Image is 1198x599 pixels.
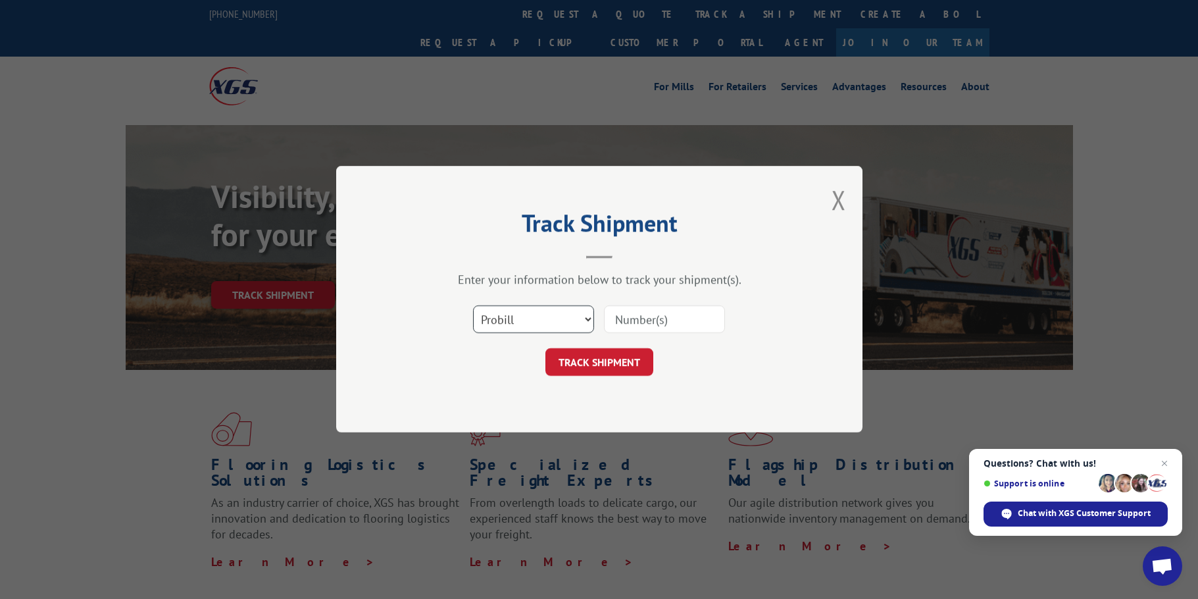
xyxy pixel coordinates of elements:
[402,273,797,288] div: Enter your information below to track your shipment(s).
[984,479,1094,488] span: Support is online
[832,182,846,217] button: Close modal
[1143,546,1182,586] div: Open chat
[1018,508,1151,519] span: Chat with XGS Customer Support
[604,306,725,334] input: Number(s)
[1157,456,1172,471] span: Close chat
[984,502,1168,527] div: Chat with XGS Customer Support
[545,349,653,377] button: TRACK SHIPMENT
[984,458,1168,469] span: Questions? Chat with us!
[402,214,797,239] h2: Track Shipment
